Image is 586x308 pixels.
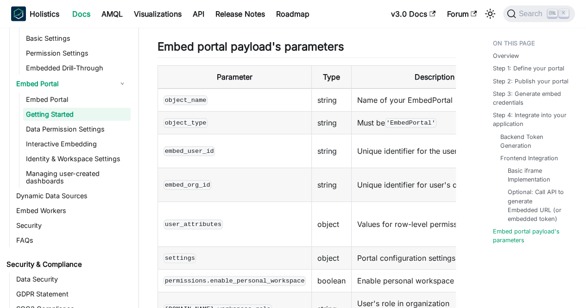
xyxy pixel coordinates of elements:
a: Forum [441,6,482,21]
code: object_name [164,95,208,105]
a: Backend Token Generation [500,132,567,150]
td: string [312,168,352,201]
td: Values for row-level permissions [352,201,518,246]
a: AMQL [96,6,128,21]
td: string [312,88,352,112]
a: Overview [493,51,519,60]
a: Step 3: Generate embed credentials [493,89,571,107]
a: Basic Settings [23,32,131,45]
code: 'EmbedPortal' [385,118,436,127]
b: Holistics [30,8,59,19]
a: Dynamic Data Sources [13,189,131,202]
a: Managing user-created dashboards [23,167,131,188]
a: Basic iframe Implementation [508,166,564,184]
a: Embed portal payload's parameters [493,227,571,245]
kbd: K [559,9,568,18]
a: Embed Portal [23,93,131,106]
td: string [312,134,352,168]
td: object [312,246,352,269]
code: settings [164,253,196,263]
img: Holistics [11,6,26,21]
a: Security [13,219,131,232]
a: Step 4: Integrate into your application [493,111,571,128]
th: Type [312,65,352,88]
td: object [312,201,352,246]
a: Frontend Integration [500,154,558,163]
a: API [187,6,210,21]
a: Roadmap [271,6,315,21]
h2: Embed portal payload's parameters [158,40,456,57]
td: Name of your EmbedPortal [352,88,518,112]
a: Embedded Drill-Through [23,62,131,75]
a: Data Permission Settings [23,123,131,136]
a: Interactive Embedding [23,138,131,151]
a: Visualizations [128,6,187,21]
span: Search [516,10,548,18]
button: Search (Ctrl+K) [503,6,575,22]
button: Collapse sidebar category 'Embed Portal' [114,76,131,91]
a: Embed Workers [13,204,131,217]
a: Docs [67,6,96,21]
code: permissions.enable_personal_workspace [164,276,306,285]
a: Step 2: Publish your portal [493,77,568,86]
a: Embed Portal [13,76,114,91]
button: Switch between dark and light mode (currently light mode) [483,6,498,21]
td: Portal configuration settings [352,246,518,269]
a: Optional: Call API to generate Embedded URL (or embedded token) [508,188,564,223]
code: user_attributes [164,220,223,229]
a: Release Notes [210,6,271,21]
a: FAQs [13,234,131,247]
a: v3.0 Docs [385,6,441,21]
code: embed_org_id [164,180,211,189]
td: Unique identifier for user's organization [352,168,518,201]
a: HolisticsHolistics [11,6,59,21]
td: Must be [352,111,518,134]
td: Enable personal workspace for user [352,269,518,292]
a: Security & Compliance [4,258,131,271]
th: Description [352,65,518,88]
code: embed_user_id [164,146,215,156]
a: Identity & Workspace Settings [23,152,131,165]
code: object_type [164,118,208,127]
a: GDPR Statement [13,288,131,301]
td: Unique identifier for the user [352,134,518,168]
td: boolean [312,269,352,292]
td: string [312,111,352,134]
th: Parameter [158,65,312,88]
a: Step 1: Define your portal [493,64,564,73]
a: Data Security [13,273,131,286]
a: Permission Settings [23,47,131,60]
a: Getting Started [23,108,131,121]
